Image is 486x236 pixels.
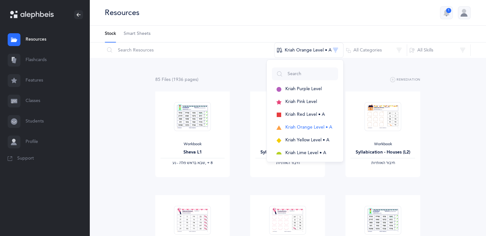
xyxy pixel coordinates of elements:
[255,142,320,147] div: Workbook
[272,108,338,121] button: Kriah Red Level • A
[272,147,338,160] button: Kriah Lime Level • A
[174,206,211,235] img: Syllabication-Workbook-Level-1-EN_Orange_Scooping_thumbnail_1741114890.png
[351,149,415,156] div: Syllabication - Houses (L2)
[446,8,451,13] div: 1
[343,43,407,58] button: All Categories
[124,31,150,37] span: Smart Sheets
[195,77,197,82] span: s
[272,121,338,134] button: Kriah Orange Level • A
[160,161,225,166] div: ‪, + 8‬
[285,112,325,117] span: Kriah Red Level • A
[172,77,198,82] span: (1936 page )
[160,149,225,156] div: Sheva L1
[160,142,225,147] div: Workbook
[365,206,401,235] img: Sheva-Workbook-Orange-A-L2_EN_thumbnail_1757037028.png
[407,43,471,58] button: All Skills
[272,134,338,147] button: Kriah Yellow Level • A
[104,43,274,58] input: Search Resources
[274,43,343,58] button: Kriah Orange Level • A
[390,76,420,84] button: Remediation
[272,96,338,108] button: Kriah Pink Level
[276,161,299,165] span: ‫חיבור האותיות‬
[440,6,453,19] button: 1
[285,99,317,104] span: Kriah Pink Level
[371,161,395,165] span: ‫חיבור האותיות‬
[272,83,338,96] button: Kriah Purple Level
[285,86,322,91] span: Kriah Purple Level
[169,77,171,82] span: s
[285,150,326,155] span: Kriah Lime Level • A
[255,149,320,156] div: Syllabication - Houses (L1)
[174,102,211,131] img: Sheva-Workbook-Orange-A-L1_EN_thumbnail_1757036998.png
[272,160,338,172] button: Kriah Green Level • A
[172,161,205,165] span: ‫שבא בראש מלה - נע‬
[351,142,415,147] div: Workbook
[155,77,171,82] span: 85 File
[285,125,332,130] span: Kriah Orange Level • A
[272,67,338,80] input: Search
[365,102,401,131] img: Syllabication-Workbook-Level-2-Houses-EN_thumbnail_1741114840.png
[269,206,306,235] img: Syllabication-Workbook-Level-2-Scooping-EN_thumbnail_1724263547.png
[285,138,329,143] span: Kriah Yellow Level • A
[105,7,139,18] div: Resources
[17,155,34,162] span: Support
